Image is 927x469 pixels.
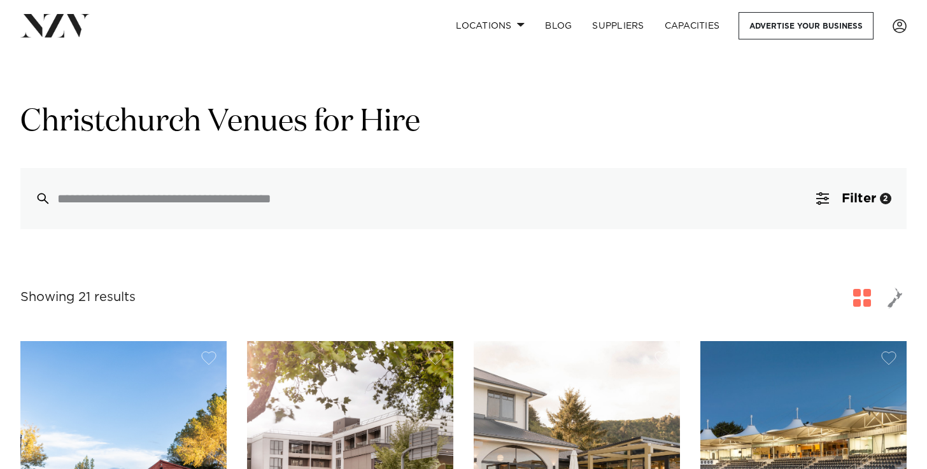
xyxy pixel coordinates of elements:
[20,14,90,37] img: nzv-logo.png
[801,168,907,229] button: Filter2
[739,12,874,39] a: Advertise your business
[655,12,730,39] a: Capacities
[842,192,876,205] span: Filter
[20,288,136,307] div: Showing 21 results
[535,12,582,39] a: BLOG
[582,12,654,39] a: SUPPLIERS
[446,12,535,39] a: Locations
[880,193,891,204] div: 2
[20,102,907,143] h1: Christchurch Venues for Hire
